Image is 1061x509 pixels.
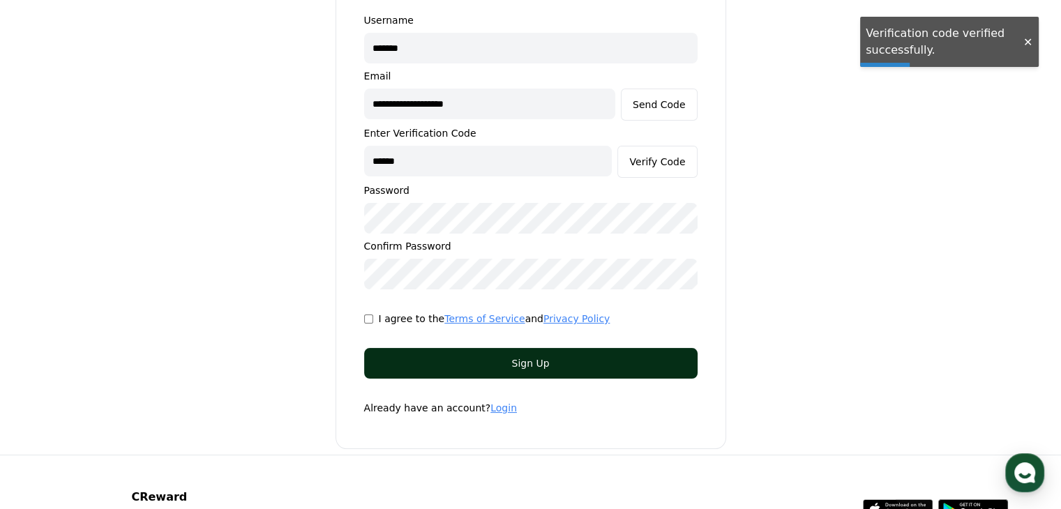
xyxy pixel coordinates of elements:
[234,410,268,420] span: Settings
[543,313,610,324] a: Privacy Policy
[379,312,610,326] p: I agree to the and
[444,313,525,324] a: Terms of Service
[21,410,45,420] span: Home
[364,13,698,27] p: Username
[111,396,152,425] a: Messages
[217,401,268,420] a: Settings
[364,183,698,197] p: Password
[364,401,698,415] p: Already have an account?
[364,348,698,379] button: Sign Up
[111,415,152,425] span: Messages
[617,146,697,178] button: Verify Code
[131,489,365,506] p: CReward
[364,126,698,140] p: Enter Verification Code
[633,98,686,112] div: Send Code
[4,401,45,420] a: Home
[392,356,670,370] div: Sign Up
[629,155,685,169] div: Verify Code
[364,69,698,83] p: Email
[621,89,698,121] button: Send Code
[364,239,698,253] p: Confirm Password
[490,402,517,413] a: Login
